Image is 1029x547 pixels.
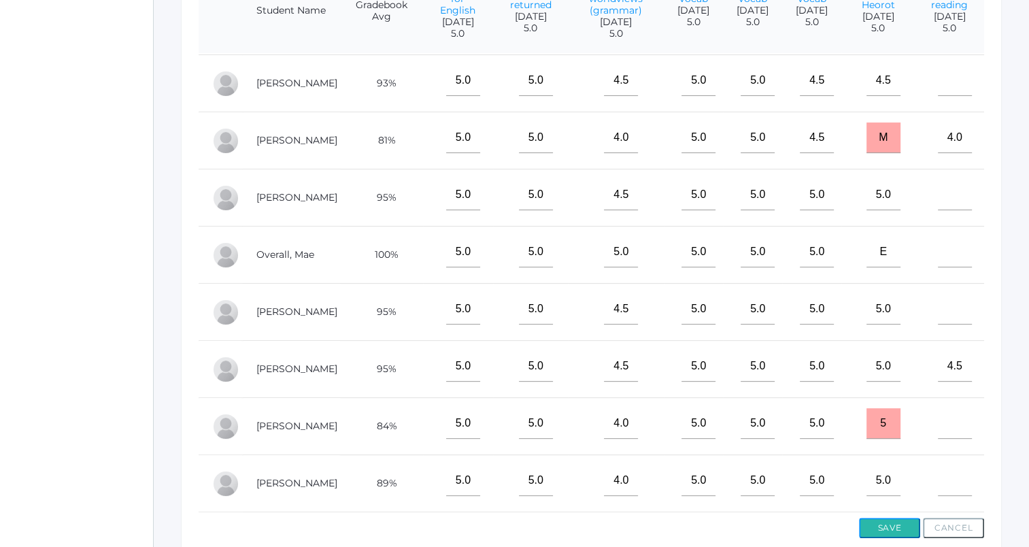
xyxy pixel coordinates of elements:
div: Sophia Pindel [212,299,239,326]
td: 95% [341,341,423,398]
button: Cancel [923,518,984,538]
div: Haylie Slawson [212,413,239,440]
div: Natalia Nichols [212,184,239,212]
div: Brody Slawson [212,470,239,497]
span: [DATE] [581,16,650,28]
a: Overall, Mae [256,248,314,261]
span: 5.0 [855,22,901,34]
td: 89% [341,455,423,512]
span: [DATE] [737,5,769,16]
span: 5.0 [437,28,479,39]
span: 5.0 [581,28,650,39]
span: 5.0 [928,22,971,34]
a: [PERSON_NAME] [256,191,337,203]
div: Mae Overall [212,242,239,269]
a: [PERSON_NAME] [256,134,337,146]
td: 81% [341,112,423,169]
button: Save [859,518,920,538]
a: [PERSON_NAME] [256,77,337,89]
div: Wylie Myers [212,127,239,154]
span: 5.0 [796,16,828,28]
td: 93% [341,55,423,112]
span: 5.0 [677,16,709,28]
td: 95% [341,169,423,227]
td: 100% [341,227,423,284]
div: Gretchen Renz [212,356,239,383]
div: Ryan Lawler [212,70,239,97]
span: [DATE] [677,5,709,16]
a: [PERSON_NAME] [256,363,337,375]
td: 95% [341,284,423,341]
a: [PERSON_NAME] [256,477,337,489]
a: [PERSON_NAME] [256,420,337,432]
span: [DATE] [855,11,901,22]
span: [DATE] [928,11,971,22]
a: [PERSON_NAME] [256,305,337,318]
span: [DATE] [507,11,554,22]
span: 5.0 [737,16,769,28]
td: 84% [341,398,423,455]
span: [DATE] [796,5,828,16]
span: 5.0 [507,22,554,34]
span: [DATE] [437,16,479,28]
